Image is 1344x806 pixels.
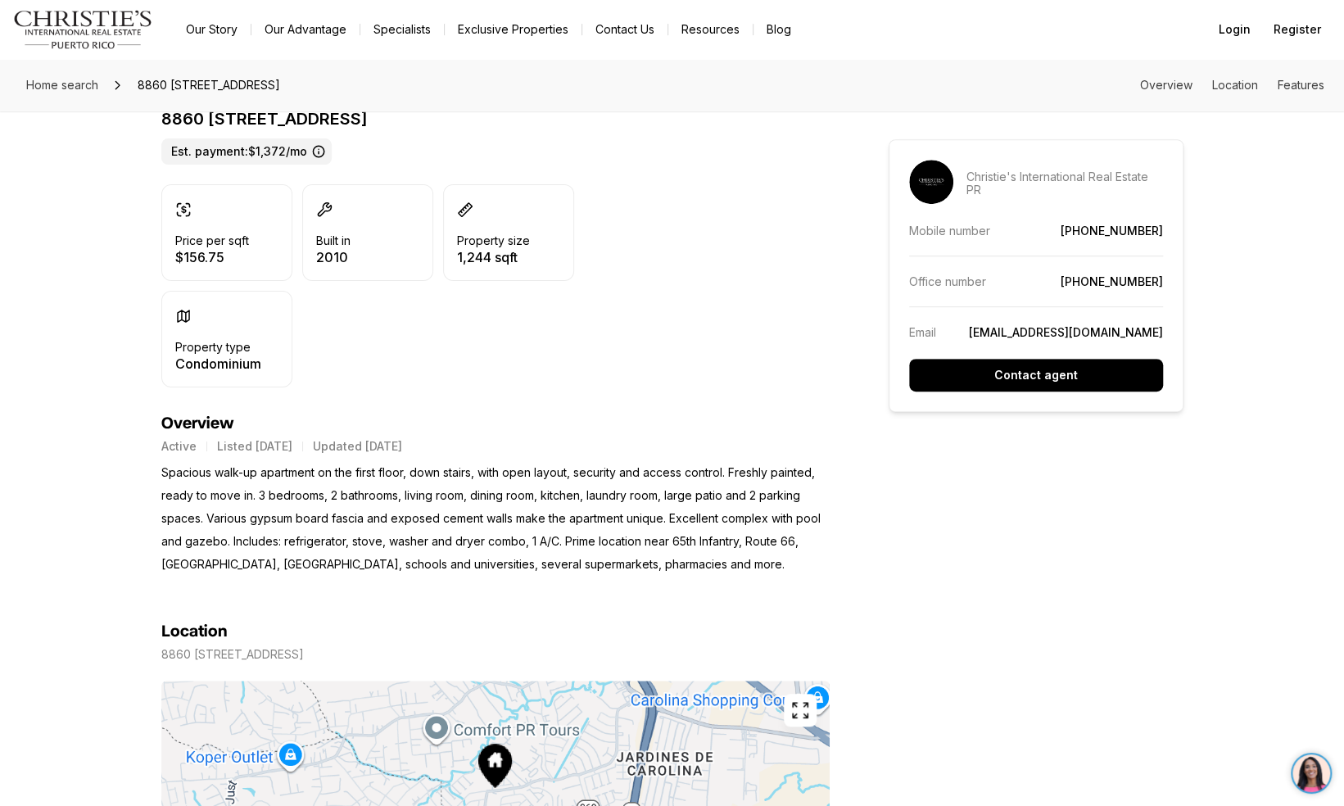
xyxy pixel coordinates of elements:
p: Mobile number [909,224,990,238]
p: 2010 [316,251,351,264]
span: Register [1274,23,1321,36]
p: Property size [457,234,530,247]
h4: Location [161,622,228,641]
a: Specialists [360,18,444,41]
a: [PHONE_NUMBER] [1061,274,1163,288]
label: Est. payment: $1,372/mo [161,138,332,165]
span: Home search [26,78,98,92]
a: Blog [753,18,804,41]
a: [EMAIL_ADDRESS][DOMAIN_NAME] [969,325,1163,339]
p: $156.75 [175,251,249,264]
span: 8860 [STREET_ADDRESS] [131,72,287,98]
h4: Overview [161,414,830,433]
p: Condominium [175,357,261,370]
a: [PHONE_NUMBER] [1061,224,1163,238]
a: Resources [668,18,753,41]
a: Our Advantage [251,18,360,41]
p: 8860 [STREET_ADDRESS] [161,648,304,661]
p: Property type [175,341,251,354]
p: 1,244 sqft [457,251,530,264]
button: Contact agent [909,359,1163,392]
a: Home search [20,72,105,98]
p: Office number [909,274,986,288]
a: Skip to: Features [1278,78,1324,92]
p: Email [909,325,936,339]
p: Updated [DATE] [313,440,402,453]
button: Contact Us [582,18,667,41]
a: Skip to: Location [1212,78,1258,92]
a: Skip to: Overview [1140,78,1192,92]
img: be3d4b55-7850-4bcb-9297-a2f9cd376e78.png [10,10,48,48]
p: Christie's International Real Estate PR [966,170,1163,197]
p: Contact agent [994,369,1078,382]
p: Built in [316,234,351,247]
p: Listed [DATE] [217,440,292,453]
a: Our Story [173,18,251,41]
p: Spacious walk-up apartment on the first floor, down stairs, with open layout, security and access... [161,461,830,576]
button: Login [1209,13,1260,46]
nav: Page section menu [1140,79,1324,92]
a: Exclusive Properties [445,18,581,41]
img: logo [13,10,153,49]
p: Price per sqft [175,234,249,247]
span: Login [1219,23,1251,36]
p: Active [161,440,197,453]
button: Register [1264,13,1331,46]
p: 8860 [STREET_ADDRESS] [161,109,830,129]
